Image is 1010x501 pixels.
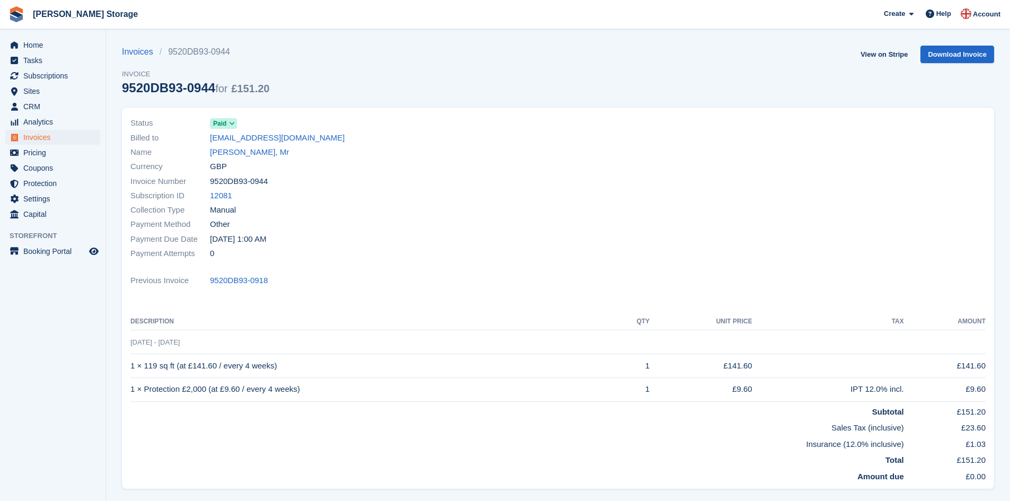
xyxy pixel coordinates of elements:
[904,467,986,483] td: £0.00
[872,407,904,416] strong: Subtotal
[130,338,180,346] span: [DATE] - [DATE]
[904,354,986,378] td: £141.60
[612,377,649,401] td: 1
[884,8,905,19] span: Create
[23,161,87,175] span: Coupons
[612,313,649,330] th: QTY
[23,68,87,83] span: Subscriptions
[857,472,904,481] strong: Amount due
[649,354,752,378] td: £141.60
[130,233,210,245] span: Payment Due Date
[210,175,268,188] span: 9520DB93-0944
[5,68,100,83] a: menu
[904,418,986,434] td: £23.60
[130,146,210,159] span: Name
[904,434,986,451] td: £1.03
[5,161,100,175] a: menu
[5,130,100,145] a: menu
[5,115,100,129] a: menu
[856,46,912,63] a: View on Stripe
[210,132,345,144] a: [EMAIL_ADDRESS][DOMAIN_NAME]
[130,248,210,260] span: Payment Attempts
[122,46,160,58] a: Invoices
[5,244,100,259] a: menu
[122,46,269,58] nav: breadcrumbs
[23,207,87,222] span: Capital
[8,6,24,22] img: stora-icon-8386f47178a22dfd0bd8f6a31ec36ba5ce8667c1dd55bd0f319d3a0aa187defe.svg
[210,218,230,231] span: Other
[23,115,87,129] span: Analytics
[210,275,268,287] a: 9520DB93-0918
[122,69,269,80] span: Invoice
[23,99,87,114] span: CRM
[904,313,986,330] th: Amount
[130,275,210,287] span: Previous Invoice
[23,130,87,145] span: Invoices
[130,175,210,188] span: Invoice Number
[5,207,100,222] a: menu
[231,83,269,94] span: £151.20
[885,455,904,464] strong: Total
[5,176,100,191] a: menu
[210,248,214,260] span: 0
[130,354,612,378] td: 1 × 119 sq ft (at £141.60 / every 4 weeks)
[130,161,210,173] span: Currency
[5,38,100,52] a: menu
[904,401,986,418] td: £151.20
[130,377,612,401] td: 1 × Protection £2,000 (at £9.60 / every 4 weeks)
[23,84,87,99] span: Sites
[23,53,87,68] span: Tasks
[130,190,210,202] span: Subscription ID
[29,5,142,23] a: [PERSON_NAME] Storage
[210,161,227,173] span: GBP
[752,313,904,330] th: Tax
[130,132,210,144] span: Billed to
[5,53,100,68] a: menu
[130,204,210,216] span: Collection Type
[210,146,289,159] a: [PERSON_NAME], Mr
[122,81,269,95] div: 9520DB93-0944
[23,38,87,52] span: Home
[130,218,210,231] span: Payment Method
[5,84,100,99] a: menu
[210,233,266,245] time: 2025-07-28 00:00:00 UTC
[612,354,649,378] td: 1
[87,245,100,258] a: Preview store
[961,8,971,19] img: John Baker
[130,313,612,330] th: Description
[210,190,232,202] a: 12081
[904,450,986,467] td: £151.20
[752,383,904,395] div: IPT 12.0% incl.
[10,231,106,241] span: Storefront
[23,191,87,206] span: Settings
[920,46,994,63] a: Download Invoice
[973,9,1000,20] span: Account
[210,204,236,216] span: Manual
[130,117,210,129] span: Status
[213,119,226,128] span: Paid
[5,145,100,160] a: menu
[210,117,237,129] a: Paid
[5,191,100,206] a: menu
[904,377,986,401] td: £9.60
[5,99,100,114] a: menu
[936,8,951,19] span: Help
[649,313,752,330] th: Unit Price
[23,244,87,259] span: Booking Portal
[130,418,904,434] td: Sales Tax (inclusive)
[23,176,87,191] span: Protection
[649,377,752,401] td: £9.60
[215,83,227,94] span: for
[130,434,904,451] td: Insurance (12.0% inclusive)
[23,145,87,160] span: Pricing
